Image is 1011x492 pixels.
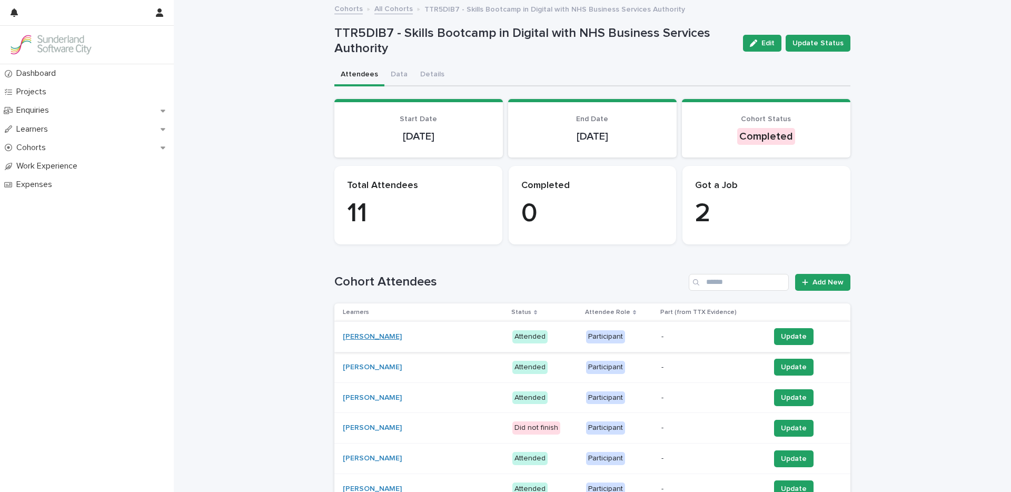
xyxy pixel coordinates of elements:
[576,115,608,123] span: End Date
[12,180,61,190] p: Expenses
[521,198,664,230] p: 0
[334,352,850,382] tr: [PERSON_NAME] AttendedParticipant-Update
[12,105,57,115] p: Enquiries
[585,307,630,318] p: Attendee Role
[374,2,413,14] a: All Cohorts
[741,115,791,123] span: Cohort Status
[737,128,795,145] div: Completed
[8,34,93,55] img: GVzBcg19RCOYju8xzymn
[343,393,402,402] a: [PERSON_NAME]
[689,274,789,291] input: Search
[334,274,685,290] h1: Cohort Attendees
[586,330,625,343] div: Participant
[347,180,490,192] p: Total Attendees
[400,115,437,123] span: Start Date
[781,392,807,403] span: Update
[781,331,807,342] span: Update
[12,143,54,153] p: Cohorts
[586,361,625,374] div: Participant
[661,332,761,341] p: -
[781,362,807,372] span: Update
[334,444,850,474] tr: [PERSON_NAME] AttendedParticipant-Update
[661,393,761,402] p: -
[586,452,625,465] div: Participant
[521,180,664,192] p: Completed
[743,35,781,52] button: Edit
[512,330,548,343] div: Attended
[661,454,761,463] p: -
[661,363,761,372] p: -
[424,3,685,14] p: TTR5DIB7 - Skills Bootcamp in Digital with NHS Business Services Authority
[347,130,490,143] p: [DATE]
[384,64,414,86] button: Data
[343,307,369,318] p: Learners
[660,307,737,318] p: Part (from TTX Evidence)
[512,361,548,374] div: Attended
[512,421,560,435] div: Did not finish
[512,452,548,465] div: Attended
[774,328,814,345] button: Update
[761,40,775,47] span: Edit
[12,124,56,134] p: Learners
[343,332,402,341] a: [PERSON_NAME]
[781,423,807,434] span: Update
[511,307,531,318] p: Status
[334,321,850,352] tr: [PERSON_NAME] AttendedParticipant-Update
[781,454,807,464] span: Update
[347,198,490,230] p: 11
[774,450,814,467] button: Update
[521,130,664,143] p: [DATE]
[12,161,86,171] p: Work Experience
[774,420,814,437] button: Update
[334,382,850,413] tr: [PERSON_NAME] AttendedParticipant-Update
[792,38,844,48] span: Update Status
[812,279,844,286] span: Add New
[343,454,402,463] a: [PERSON_NAME]
[586,421,625,435] div: Participant
[695,180,838,192] p: Got a Job
[786,35,850,52] button: Update Status
[512,391,548,405] div: Attended
[334,64,384,86] button: Attendees
[414,64,451,86] button: Details
[343,424,402,432] a: [PERSON_NAME]
[334,413,850,444] tr: [PERSON_NAME] Did not finishParticipant-Update
[334,2,363,14] a: Cohorts
[586,391,625,405] div: Participant
[795,274,850,291] a: Add New
[334,26,735,56] p: TTR5DIB7 - Skills Bootcamp in Digital with NHS Business Services Authority
[12,87,55,97] p: Projects
[12,68,64,78] p: Dashboard
[774,389,814,406] button: Update
[774,359,814,376] button: Update
[661,424,761,432] p: -
[343,363,402,372] a: [PERSON_NAME]
[695,198,838,230] p: 2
